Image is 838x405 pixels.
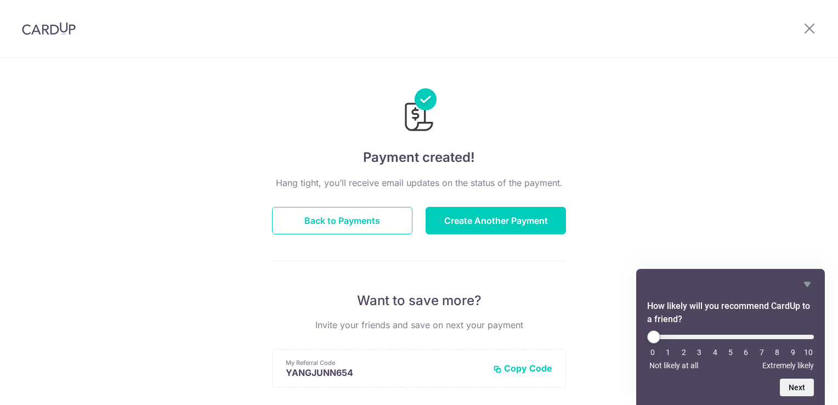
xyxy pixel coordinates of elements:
[272,207,412,234] button: Back to Payments
[272,148,566,167] h4: Payment created!
[286,367,484,378] p: YANGJUNN654
[788,348,799,357] li: 9
[803,348,814,357] li: 10
[272,318,566,331] p: Invite your friends and save on next your payment
[663,348,673,357] li: 1
[801,278,814,291] button: Hide survey
[22,22,76,35] img: CardUp
[493,363,552,374] button: Copy Code
[649,361,698,370] span: Not likely at all
[756,348,767,357] li: 7
[678,348,689,357] li: 2
[694,348,705,357] li: 3
[426,207,566,234] button: Create Another Payment
[272,292,566,310] p: Want to save more?
[272,176,566,189] p: Hang tight, you’ll receive email updates on the status of the payment.
[401,88,437,134] img: Payments
[725,348,736,357] li: 5
[740,348,751,357] li: 6
[772,348,783,357] li: 8
[286,358,484,367] p: My Referral Code
[647,300,814,326] h2: How likely will you recommend CardUp to a friend? Select an option from 0 to 10, with 0 being Not...
[762,361,814,370] span: Extremely likely
[710,348,721,357] li: 4
[647,348,658,357] li: 0
[647,330,814,370] div: How likely will you recommend CardUp to a friend? Select an option from 0 to 10, with 0 being Not...
[780,379,814,396] button: Next question
[647,278,814,396] div: How likely will you recommend CardUp to a friend? Select an option from 0 to 10, with 0 being Not...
